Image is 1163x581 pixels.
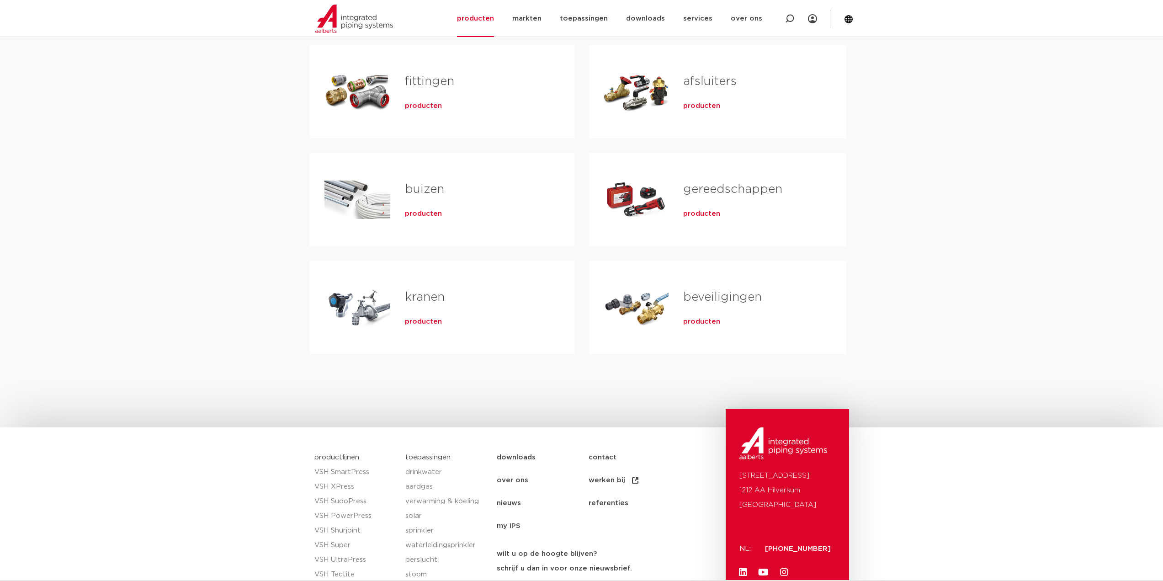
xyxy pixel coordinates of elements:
a: fittingen [405,75,454,87]
a: nieuws [497,492,589,515]
a: sprinkler [405,523,488,538]
a: VSH XPress [314,480,397,494]
a: producten [683,209,720,219]
a: perslucht [405,553,488,567]
a: referenties [589,492,680,515]
a: producten [683,317,720,326]
a: VSH SmartPress [314,465,397,480]
p: NL: [739,542,754,556]
a: contact [589,446,680,469]
p: [STREET_ADDRESS] 1212 AA Hilversum [GEOGRAPHIC_DATA] [739,469,835,512]
a: werken bij [589,469,680,492]
a: VSH PowerPress [314,509,397,523]
a: gereedschappen [683,183,782,195]
nav: Menu [497,446,721,538]
a: my IPS [497,515,589,538]
a: productlijnen [314,454,359,461]
a: afsluiters [683,75,737,87]
a: verwarming & koeling [405,494,488,509]
a: over ons [497,469,589,492]
a: [PHONE_NUMBER] [765,545,831,552]
a: VSH Shurjoint [314,523,397,538]
a: producten [405,209,442,219]
a: toepassingen [405,454,451,461]
a: producten [683,101,720,111]
a: kranen [405,291,445,303]
a: waterleidingsprinkler [405,538,488,553]
strong: schrijf u dan in voor onze nieuwsbrief. [497,565,632,572]
a: aardgas [405,480,488,494]
a: buizen [405,183,444,195]
a: beveiligingen [683,291,762,303]
a: solar [405,509,488,523]
a: downloads [497,446,589,469]
strong: wilt u op de hoogte blijven? [497,550,597,557]
a: VSH UltraPress [314,553,397,567]
a: producten [405,101,442,111]
a: drinkwater [405,465,488,480]
a: VSH Super [314,538,397,553]
a: VSH SudoPress [314,494,397,509]
a: producten [405,317,442,326]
